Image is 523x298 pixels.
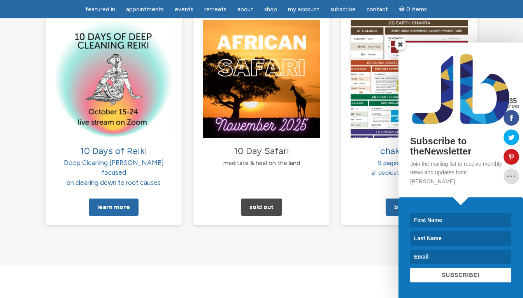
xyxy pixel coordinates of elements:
[89,199,139,216] a: Learn More
[64,148,164,177] span: Deep Cleaning [PERSON_NAME] focused
[223,159,300,167] span: meditate & heal on the land
[121,2,168,17] a: Appointments
[399,6,406,13] i: Cart
[362,2,393,17] a: Contact
[410,268,511,282] button: SUBSCRIBE!
[81,2,120,17] a: featured in
[237,6,253,13] span: About
[288,6,319,13] span: My Account
[67,179,161,186] span: on clearing down to root causes
[233,2,258,17] a: About
[410,213,511,227] input: First Name
[442,272,479,278] span: SUBSCRIBE!
[85,6,115,13] span: featured in
[330,6,356,13] span: Subscribe
[406,7,427,12] span: 0 items
[170,2,198,17] a: Events
[241,199,282,216] a: Sold Out
[367,6,388,13] span: Contact
[507,105,519,108] span: Shares
[410,136,511,157] h2: Subscribe to theNewsletter
[283,2,324,17] a: My Account
[234,145,289,156] span: 10 Day Safari
[326,2,360,17] a: Subscribe
[204,6,226,13] span: Retreats
[410,250,511,264] input: Email
[80,145,147,156] span: 10 Days of Reiki
[410,231,511,246] input: Last Name
[200,2,231,17] a: Retreats
[264,6,277,13] span: Shop
[394,1,432,17] a: Cart0 items
[507,98,519,105] span: 35
[410,160,511,186] p: Join the mailing list to receive monthly news and updates from [PERSON_NAME].
[126,6,164,13] span: Appointments
[260,2,282,17] a: Shop
[175,6,193,13] span: Events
